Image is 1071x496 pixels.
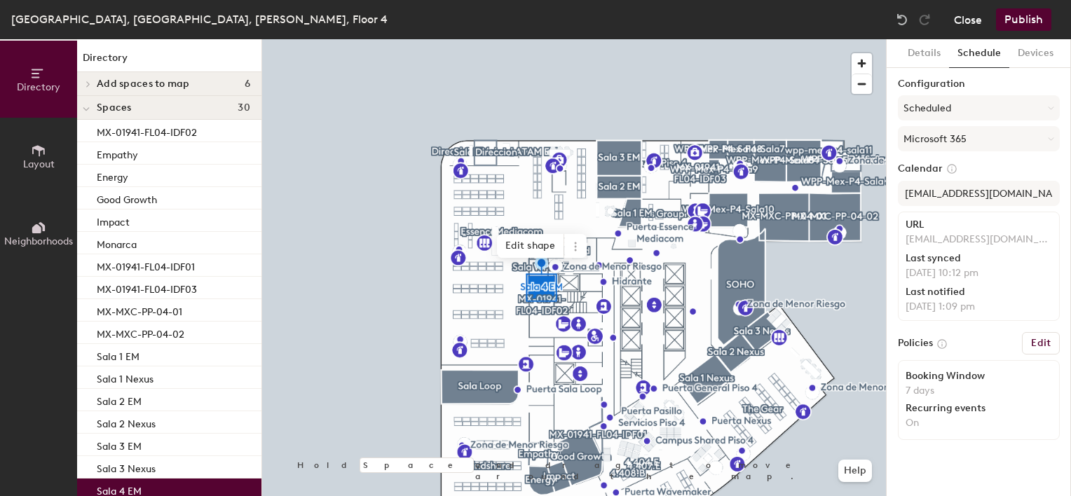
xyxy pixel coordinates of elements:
span: Add spaces to map [97,78,190,90]
p: Sala 2 Nexus [97,414,156,430]
p: MX-MXC-PP-04-02 [97,324,184,340]
label: Configuration [898,78,1060,90]
span: Spaces [97,102,132,113]
p: [DATE] 10:12 pm [906,267,1052,280]
h6: Edit [1031,338,1051,349]
p: On [906,417,1052,429]
input: Add calendar email [898,181,1060,206]
p: MX-01941-FL04-IDF02 [97,123,197,139]
p: Monarca [97,235,137,251]
p: Sala 3 EM [97,436,142,453]
label: Policies [898,338,933,349]
img: Redo [917,13,932,27]
button: Microsoft 365 [898,126,1060,151]
p: [DATE] 1:09 pm [906,301,1052,313]
span: Neighborhoods [4,235,73,247]
button: Help [838,460,872,482]
span: Layout [23,158,55,170]
p: Sala 2 EM [97,392,142,408]
p: Empathy [97,145,138,161]
p: Good Growth [97,190,157,206]
button: Schedule [949,39,1009,68]
p: Energy [97,167,128,184]
label: Calendar [898,163,1060,175]
p: MX-MXC-PP-04-01 [97,302,182,318]
div: Last notified [906,287,1052,298]
button: Scheduled [898,95,1060,120]
div: Recurring events [906,403,1052,414]
div: URL [906,219,1052,230]
p: Sala 1 Nexus [97,369,154,385]
h1: Directory [77,50,261,72]
p: Sala 3 Nexus [97,459,156,475]
span: Edit shape [497,234,564,258]
div: [GEOGRAPHIC_DATA], [GEOGRAPHIC_DATA], [PERSON_NAME], Floor 4 [11,11,388,28]
img: Undo [895,13,909,27]
p: MX-01941-FL04-IDF01 [97,257,195,273]
button: Devices [1009,39,1062,68]
button: Publish [996,8,1051,31]
span: 6 [245,78,250,90]
p: 7 days [906,385,1052,397]
p: Impact [97,212,130,228]
span: 30 [238,102,250,113]
button: Details [899,39,949,68]
p: MX-01941-FL04-IDF03 [97,280,197,296]
div: Booking Window [906,371,1052,382]
button: Edit [1022,332,1060,354]
button: Close [954,8,982,31]
p: [EMAIL_ADDRESS][DOMAIN_NAME] [906,233,1052,246]
div: Last synced [906,253,1052,264]
p: Sala 1 EM [97,347,139,363]
span: Directory [17,81,60,93]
